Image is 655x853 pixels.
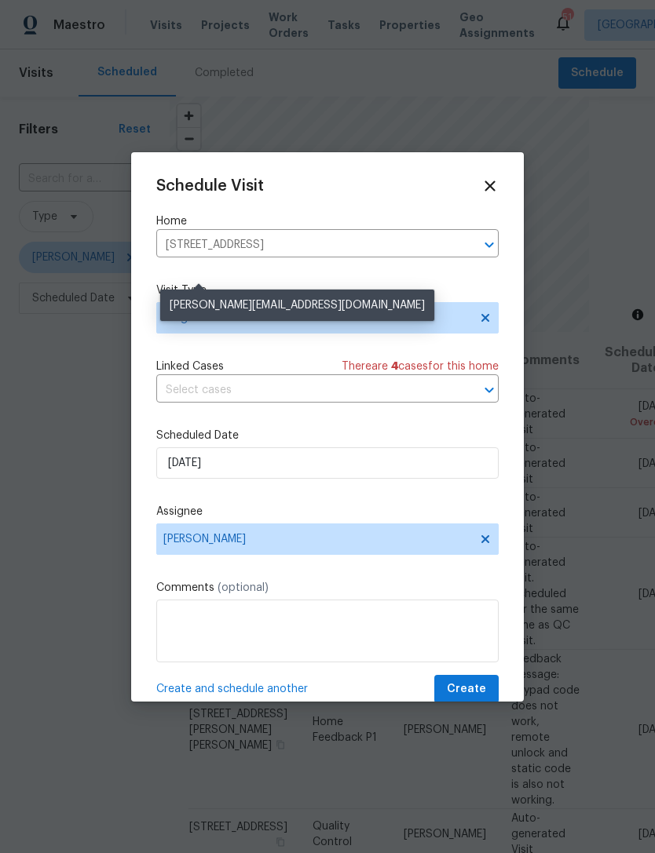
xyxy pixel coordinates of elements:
span: Create and schedule another [156,681,308,697]
span: Schedule Visit [156,178,264,194]
div: [PERSON_NAME][EMAIL_ADDRESS][DOMAIN_NAME] [160,290,434,321]
input: M/D/YYYY [156,447,499,479]
label: Home [156,213,499,229]
span: (optional) [218,582,269,593]
button: Open [478,379,500,401]
span: Close [481,177,499,195]
span: There are case s for this home [342,359,499,374]
button: Create [434,675,499,704]
label: Visit Type [156,283,499,298]
span: 4 [391,361,398,372]
input: Select cases [156,378,455,403]
span: [PERSON_NAME] [163,533,471,545]
label: Scheduled Date [156,428,499,443]
span: Create [447,680,486,699]
button: Open [478,234,500,256]
label: Comments [156,580,499,596]
span: Linked Cases [156,359,224,374]
input: Enter in an address [156,233,455,257]
label: Assignee [156,504,499,519]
